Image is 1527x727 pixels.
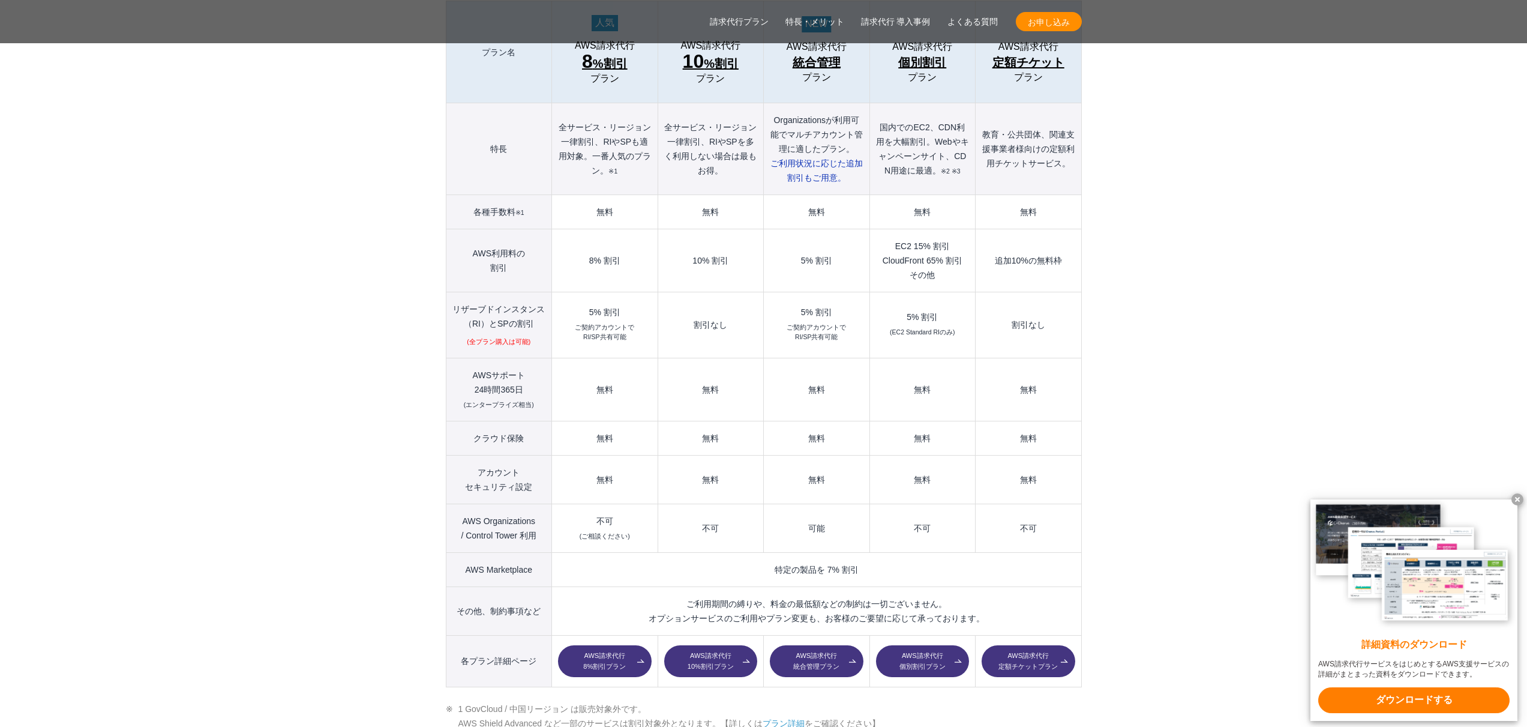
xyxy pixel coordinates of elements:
[552,195,658,229] td: 無料
[664,40,757,84] a: AWS請求代行 10%割引プラン
[976,103,1081,195] th: 教育・公共団体、関連支援事業者様向けの定額利用チケットサービス。
[764,421,869,455] td: 無料
[876,313,969,321] div: 5% 割引
[898,53,946,72] span: 個別割引
[770,645,863,678] a: AWS請求代行統合管理プラン
[558,308,651,316] div: 5% 割引
[764,195,869,229] td: 無料
[947,16,998,28] a: よくある質問
[608,167,617,175] small: ※1
[590,73,619,84] span: プラン
[552,587,1081,635] td: ご利用期間の縛りや、料金の最低額などの制約は一切ございません。 オプションサービスのご利用やプラン変更も、お客様のご要望に応じて承っております。
[890,328,955,337] small: (EC2 Standard RIのみ)
[869,421,975,455] td: 無料
[1310,499,1517,721] a: 詳細資料のダウンロード AWS請求代行サービスをはじめとするAWS支援サービスの詳細がまとまった資料をダウンロードできます。 ダウンロードする
[982,41,1075,83] a: AWS請求代行 定額チケットプラン
[515,209,524,216] small: ※1
[658,195,763,229] td: 無料
[446,292,552,358] th: リザーブドインスタンス （RI）とSPの割引
[982,645,1075,678] a: AWS請求代行定額チケットプラン
[552,229,658,292] td: 8% 割引
[552,455,658,504] td: 無料
[976,455,1081,504] td: 無料
[802,72,831,83] span: プラン
[764,229,869,292] td: 5% 割引
[764,504,869,552] td: 可能
[680,40,740,51] span: AWS請求代行
[552,504,658,552] td: 不可
[658,421,763,455] td: 無料
[793,53,841,72] span: 統合管理
[446,587,552,635] th: その他、制約事項など
[976,195,1081,229] td: 無料
[582,50,593,72] span: 8
[770,158,863,183] span: ご利用状況に応じた
[976,292,1081,358] td: 割引なし
[764,103,869,195] th: Organizationsが利用可能でマルチアカウント管理に適したプラン。
[785,16,844,28] a: 特長・メリット
[446,421,552,455] th: クラウド保険
[976,421,1081,455] td: 無料
[976,229,1081,292] td: 追加10%の無料枠
[446,1,552,103] th: プラン名
[876,645,969,678] a: AWS請求代行個別割引プラン
[892,41,952,52] span: AWS請求代行
[575,323,634,342] small: ご契約アカウントで RI/SP共有可能
[787,323,846,342] small: ご契約アカウントで RI/SP共有可能
[1318,659,1510,680] x-t: AWS請求代行サービスをはじめとするAWS支援サービスの詳細がまとまった資料をダウンロードできます。
[558,645,651,678] a: AWS請求代行8%割引プラン
[869,358,975,421] td: 無料
[446,552,552,587] th: AWS Marketplace
[908,72,937,83] span: プラン
[658,292,763,358] td: 割引なし
[658,358,763,421] td: 無料
[869,195,975,229] td: 無料
[446,635,552,687] th: 各プラン詳細ページ
[683,52,739,73] span: %割引
[446,195,552,229] th: 各種手数料
[658,504,763,552] td: 不可
[446,504,552,552] th: AWS Organizations / Control Tower 利用
[869,103,975,195] th: 国内でのEC2、CDN利用を大幅割引。Webやキャンペーンサイト、CDN用途に最適。
[446,229,552,292] th: AWS利用料の 割引
[558,40,651,84] a: AWS請求代行 8%割引 プラン
[658,455,763,504] td: 無料
[976,358,1081,421] td: 無料
[770,308,863,316] div: 5% 割引
[770,41,863,83] a: AWS請求代行 統合管理プラン
[467,337,530,347] small: (全プラン購入は可能)
[658,103,763,195] th: 全サービス・リージョン一律割引、RIやSPを多く利用しない場合は最もお得。
[869,455,975,504] td: 無料
[446,103,552,195] th: 特長
[1014,72,1043,83] span: プラン
[552,103,658,195] th: 全サービス・リージョン一律割引、RIやSPも適用対象。一番人気のプラン。
[764,455,869,504] td: 無料
[764,358,869,421] td: 無料
[992,53,1064,72] span: 定額チケット
[1016,16,1082,28] span: お申し込み
[446,358,552,421] th: AWSサポート 24時間365日
[941,167,961,175] small: ※2 ※3
[658,229,763,292] td: 10% 割引
[664,645,757,678] a: AWS請求代行10%割引プラン
[552,358,658,421] td: 無料
[998,41,1058,52] span: AWS請求代行
[876,41,969,83] a: AWS請求代行 個別割引プラン
[710,16,769,28] a: 請求代行プラン
[869,504,975,552] td: 不可
[1318,638,1510,652] x-t: 詳細資料のダウンロード
[464,401,534,408] small: (エンタープライズ相当)
[582,52,628,73] span: %割引
[446,455,552,504] th: アカウント セキュリティ設定
[575,40,635,51] span: AWS請求代行
[869,229,975,292] td: EC2 15% 割引 CloudFront 65% 割引 その他
[552,421,658,455] td: 無料
[683,50,704,72] span: 10
[1016,12,1082,31] a: お申し込み
[787,41,847,52] span: AWS請求代行
[580,532,630,540] small: (ご相談ください)
[861,16,931,28] a: 請求代行 導入事例
[1318,687,1510,713] x-t: ダウンロードする
[976,504,1081,552] td: 不可
[696,73,725,84] span: プラン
